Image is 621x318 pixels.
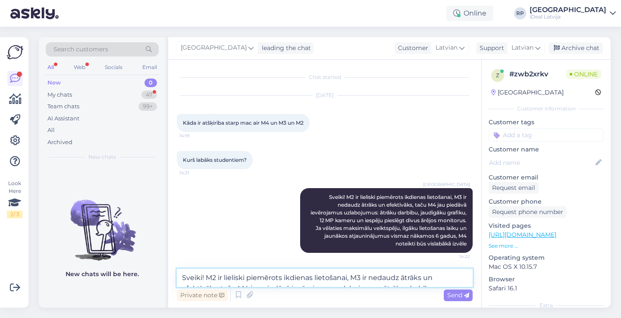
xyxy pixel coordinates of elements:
div: [DATE] [177,91,473,99]
div: Online [446,6,493,21]
span: [GEOGRAPHIC_DATA] [181,43,247,53]
p: Safari 16.1 [489,284,604,293]
div: 47 [141,91,157,99]
p: See more ... [489,242,604,250]
span: z [496,72,499,79]
p: Browser [489,275,604,284]
input: Add a tag [489,129,604,142]
input: Add name [489,158,594,167]
div: RP [514,7,526,19]
img: No chats [39,184,166,262]
div: Chat started [177,73,473,81]
span: Search customers [53,45,108,54]
p: Operating system [489,253,604,262]
p: Mac OS X 10.15.7 [489,262,604,271]
div: [GEOGRAPHIC_DATA] [491,88,564,97]
div: All [47,126,55,135]
span: 14:19 [179,132,212,139]
div: iDeal Latvija [530,13,606,20]
div: Team chats [47,102,79,111]
span: Latvian [511,43,533,53]
div: Request email [489,182,539,194]
div: Private note [177,290,228,301]
div: Extra [489,302,604,309]
p: Customer email [489,173,604,182]
img: Askly Logo [7,44,23,60]
div: Look Here [7,179,22,218]
p: Visited pages [489,221,604,230]
div: Email [141,62,159,73]
div: AI Assistant [47,114,79,123]
span: 14:21 [179,170,212,176]
a: [GEOGRAPHIC_DATA]iDeal Latvija [530,6,616,20]
div: Archive chat [549,42,603,54]
p: Customer tags [489,118,604,127]
div: Customer information [489,105,604,113]
span: Kurš labāks studentiem? [183,157,247,163]
p: Customer name [489,145,604,154]
p: Customer phone [489,197,604,206]
span: Online [566,69,601,79]
div: Customer [395,44,428,53]
span: Kāda ir atšķirība starp mac air M4 un M3 un M2 [183,120,304,126]
div: Web [72,62,87,73]
span: 14:22 [438,253,470,260]
span: [GEOGRAPHIC_DATA] [423,181,470,188]
span: New chats [88,153,116,161]
div: Support [476,44,504,53]
div: leading the chat [258,44,311,53]
div: # zwb2xrkv [509,69,566,79]
div: Request phone number [489,206,567,218]
div: New [47,79,61,87]
div: 0 [144,79,157,87]
div: All [46,62,56,73]
span: Sveiki! M2 ir lieliski piemērots ikdienas lietošanai, M3 ir nedaudz ātrāks un efektīvāks, taču M4... [310,194,468,247]
div: My chats [47,91,72,99]
span: Latvian [436,43,458,53]
div: 99+ [138,102,157,111]
div: Socials [103,62,124,73]
p: New chats will be here. [66,270,139,279]
span: Send [447,291,469,299]
div: [GEOGRAPHIC_DATA] [530,6,606,13]
div: 2 / 3 [7,211,22,218]
div: Archived [47,138,72,147]
a: [URL][DOMAIN_NAME] [489,231,556,239]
